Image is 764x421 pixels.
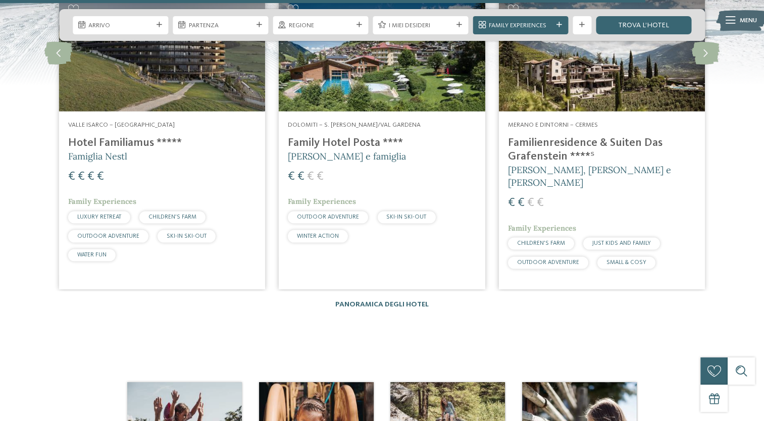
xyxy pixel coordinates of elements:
a: trova l’hotel [596,16,691,34]
span: OUTDOOR ADVENTURE [517,259,579,266]
span: Dolomiti – S. [PERSON_NAME]/Val Gardena [288,122,421,128]
span: Valle Isarco – [GEOGRAPHIC_DATA] [68,122,175,128]
span: € [68,171,75,183]
span: € [87,171,94,183]
span: € [97,171,104,183]
span: [PERSON_NAME] e famiglia [288,150,406,162]
span: Famiglia Nestl [68,150,127,162]
span: OUTDOOR ADVENTURE [297,214,359,220]
span: Merano e dintorni – Cermes [508,122,598,128]
span: CHILDREN’S FARM [148,214,196,220]
span: € [317,171,324,183]
span: Family Experiences [288,197,356,206]
span: SKI-IN SKI-OUT [386,214,426,220]
span: € [527,197,534,209]
span: € [297,171,304,183]
h4: Familienresidence & Suiten Das Grafenstein ****ˢ [508,136,696,164]
span: SKI-IN SKI-OUT [167,233,207,239]
span: € [288,171,295,183]
span: JUST KIDS AND FAMILY [592,240,651,246]
span: € [518,197,525,209]
span: Family Experiences [508,224,576,233]
span: Arrivo [88,21,152,30]
span: WINTER ACTION [297,233,339,239]
a: Panoramica degli hotel [335,301,429,308]
span: € [537,197,544,209]
span: OUTDOOR ADVENTURE [77,233,139,239]
span: Regione [289,21,352,30]
h4: Family Hotel Posta **** [288,136,476,150]
span: I miei desideri [389,21,452,30]
span: Family Experiences [68,197,136,206]
span: CHILDREN’S FARM [517,240,565,246]
span: WATER FUN [77,252,107,258]
span: LUXURY RETREAT [77,214,121,220]
span: € [78,171,85,183]
span: Family Experiences [489,21,552,30]
span: SMALL & COSY [606,259,646,266]
span: [PERSON_NAME], [PERSON_NAME] e [PERSON_NAME] [508,164,671,188]
span: € [508,197,515,209]
span: € [307,171,314,183]
span: Partenza [189,21,252,30]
